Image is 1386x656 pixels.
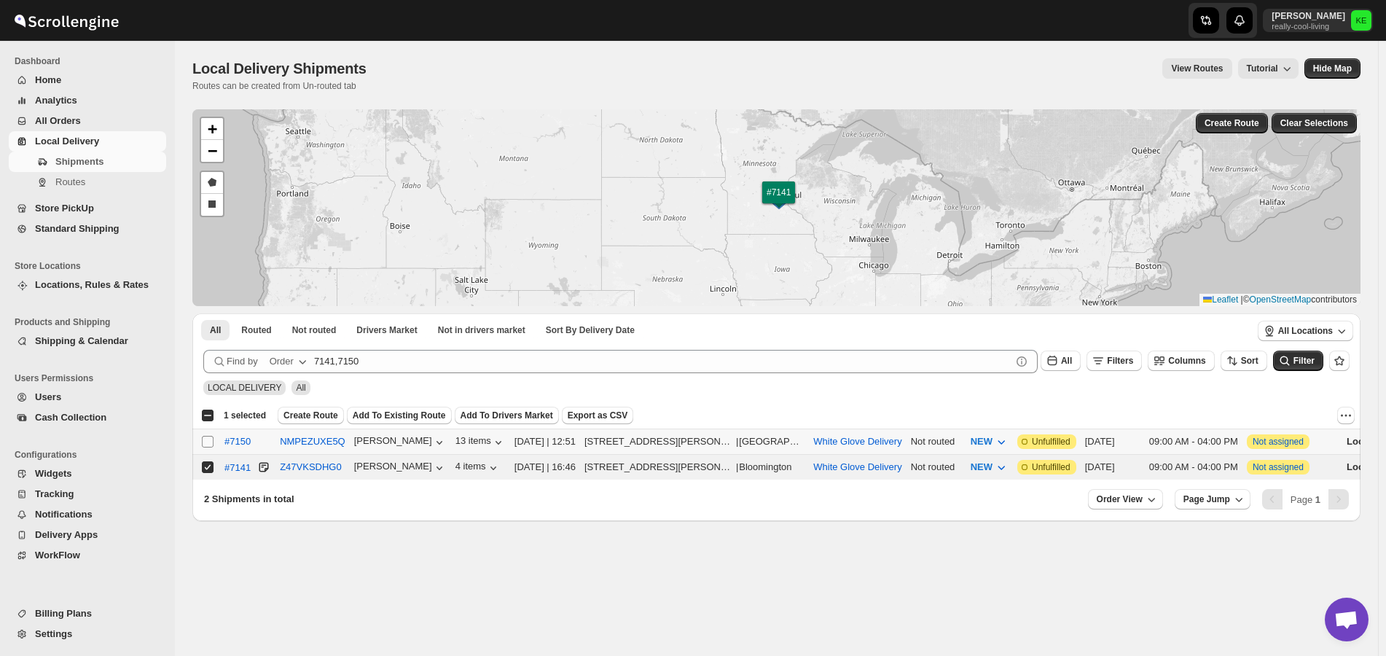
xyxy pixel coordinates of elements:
[201,320,230,340] button: All
[1253,462,1304,472] button: Not assigned
[241,324,271,336] span: Routed
[971,461,992,472] span: NEW
[347,407,452,424] button: Add To Existing Route
[1221,351,1267,371] button: Sort
[1205,117,1259,129] span: Create Route
[15,449,168,461] span: Configurations
[537,320,643,340] button: SortByDeliveryDate
[1280,117,1348,129] span: Clear Selections
[584,434,735,449] div: [STREET_ADDRESS][PERSON_NAME]
[35,95,77,106] span: Analytics
[1162,58,1232,79] button: view route
[296,383,305,393] span: All
[1085,434,1140,449] div: [DATE]
[962,430,1017,453] button: NEW
[1148,351,1214,371] button: Columns
[354,461,447,475] button: [PERSON_NAME]
[12,2,121,39] img: ScrollEngine
[15,372,168,384] span: Users Permissions
[35,468,71,479] span: Widgets
[1149,460,1238,475] div: 09:00 AM - 04:00 PM
[35,608,92,619] span: Billing Plans
[9,70,166,90] button: Home
[35,74,61,85] span: Home
[1272,10,1345,22] p: [PERSON_NAME]
[1183,493,1230,505] span: Page Jump
[9,331,166,351] button: Shipping & Calendar
[1315,494,1320,505] b: 1
[461,410,553,421] span: Add To Drivers Market
[9,275,166,295] button: Locations, Rules & Rates
[55,156,103,167] span: Shipments
[739,460,791,475] div: Bloomington
[224,436,251,447] button: #7150
[1293,356,1315,366] span: Filter
[768,193,790,209] img: Marker
[514,434,576,449] div: [DATE] | 12:51
[201,140,223,162] a: Zoom out
[1061,356,1072,366] span: All
[1258,321,1353,341] button: All Locations
[1107,356,1133,366] span: Filters
[9,90,166,111] button: Analytics
[208,383,281,393] span: LOCAL DELIVERY
[1168,356,1205,366] span: Columns
[1241,356,1258,366] span: Sort
[9,545,166,566] button: WorkFlow
[9,111,166,131] button: All Orders
[438,324,525,336] span: Not in drivers market
[911,434,962,449] div: Not routed
[1325,598,1369,641] a: Open chat
[1356,16,1367,25] text: KE
[1351,10,1371,31] span: Kermit Erickson
[283,410,338,421] span: Create Route
[224,462,251,473] div: #7141
[1196,113,1268,133] button: Create Route
[9,504,166,525] button: Notifications
[813,461,901,472] button: White Glove Delivery
[283,320,345,340] button: Unrouted
[455,407,559,424] button: Add To Drivers Market
[1263,9,1373,32] button: User menu
[353,410,446,421] span: Add To Existing Route
[192,80,372,92] p: Routes can be created from Un-routed tab
[9,387,166,407] button: Users
[210,324,221,336] span: All
[278,407,344,424] button: Create Route
[35,412,106,423] span: Cash Collection
[9,525,166,545] button: Delivery Apps
[584,460,804,475] div: |
[584,460,735,475] div: [STREET_ADDRESS][PERSON_NAME]
[261,350,318,373] button: Order
[9,604,166,624] button: Billing Plans
[1291,494,1320,505] span: Page
[232,320,280,340] button: Routed
[1032,461,1070,473] span: Unfulfilled
[9,464,166,484] button: Widgets
[227,354,258,369] span: Find by
[35,529,98,540] span: Delivery Apps
[455,461,501,475] button: 4 items
[35,115,81,126] span: All Orders
[201,172,223,194] a: Draw a polygon
[208,120,217,138] span: +
[9,172,166,192] button: Routes
[1203,294,1238,305] a: Leaflet
[192,60,367,77] span: Local Delivery Shipments
[962,456,1017,479] button: NEW
[1041,351,1081,371] button: All
[348,320,426,340] button: Claimable
[204,493,294,504] span: 2 Shipments in total
[1241,294,1243,305] span: |
[1238,58,1299,79] button: Tutorial
[280,436,345,447] button: NMPEZUXE5Q
[1253,437,1304,447] button: Not assigned
[9,407,166,428] button: Cash Collection
[35,550,80,561] span: WorkFlow
[356,324,417,336] span: Drivers Market
[971,436,992,447] span: NEW
[201,118,223,140] a: Zoom in
[15,316,168,328] span: Products and Shipping
[354,435,447,450] div: [PERSON_NAME]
